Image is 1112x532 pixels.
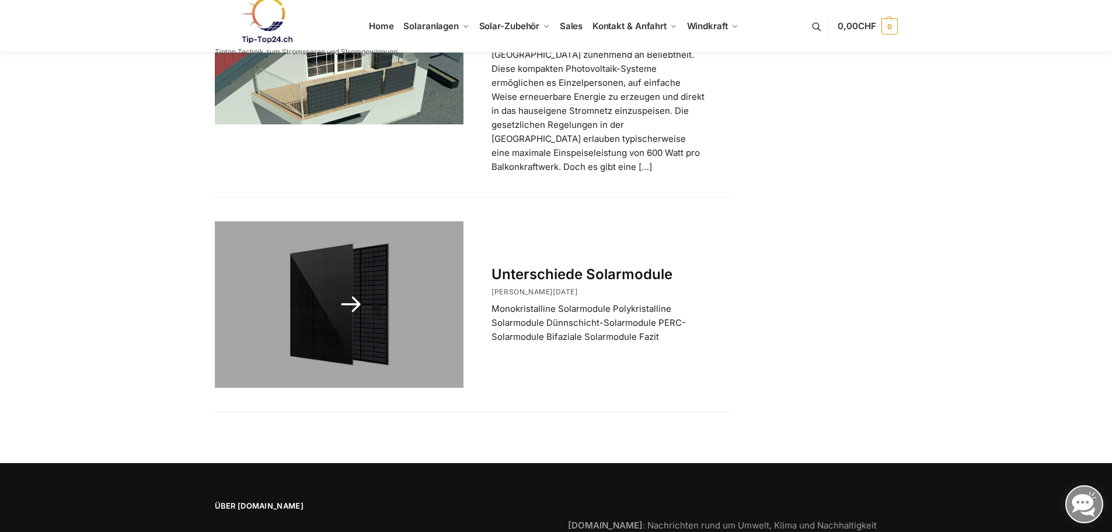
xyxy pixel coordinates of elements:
[479,20,540,32] span: Solar-Zubehör
[568,520,877,531] a: [DOMAIN_NAME]: Nachrichten rund um Umwelt, Klima und Nachhaltigkeit
[838,9,897,44] a: 0,00CHF 0
[491,266,672,283] a: Unterschiede Solarmodule
[858,20,876,32] span: CHF
[215,500,545,512] span: Über [DOMAIN_NAME]
[687,20,728,32] span: Windkraft
[592,20,667,32] span: Kontakt & Anfahrt
[491,287,577,296] time: [PERSON_NAME][DATE]
[491,20,705,174] p: Die Nutzung von Balkonkraftwerken, auch bekannt als Plug-In-Solaranlagen, gewinnt in der [GEOGRAP...
[215,48,398,55] p: Tiptop Technik zum Stromsparen und Stromgewinnung
[491,302,705,344] p: Monokristalline Solarmodule Polykristalline Solarmodule Dünnschicht-Solarmodule PERC-Solarmodule ...
[403,20,459,32] span: Solaranlagen
[881,18,898,34] span: 0
[560,20,583,32] span: Sales
[568,520,643,531] strong: [DOMAIN_NAME]
[838,20,876,32] span: 0,00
